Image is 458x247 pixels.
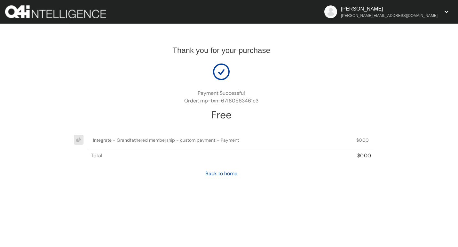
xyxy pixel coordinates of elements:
p: Integrate - Grandfathered membership - custom payment – Payment [93,138,333,143]
td: $0.00 [338,132,374,149]
span: [PERSON_NAME] [341,6,383,11]
th: Total [88,149,338,162]
th: $0.00 [338,149,374,162]
span: [PERSON_NAME][EMAIL_ADDRESS][DOMAIN_NAME] [341,13,438,19]
h2: Thank you for your purchase [69,46,374,55]
div: Free [211,108,232,122]
img: product.png [74,135,83,145]
a: Back to home [205,170,237,177]
button: [PERSON_NAME] [PERSON_NAME][EMAIL_ADDRESS][DOMAIN_NAME] [322,3,453,21]
p: Payment Successful [69,89,374,97]
iframe: Chat Widget [426,216,458,247]
img: 01202-Q4i-Brand-Design-WH-e1689685925902.png [5,5,106,18]
p: Order: mp-txn-67f80563461c3 [69,97,374,105]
